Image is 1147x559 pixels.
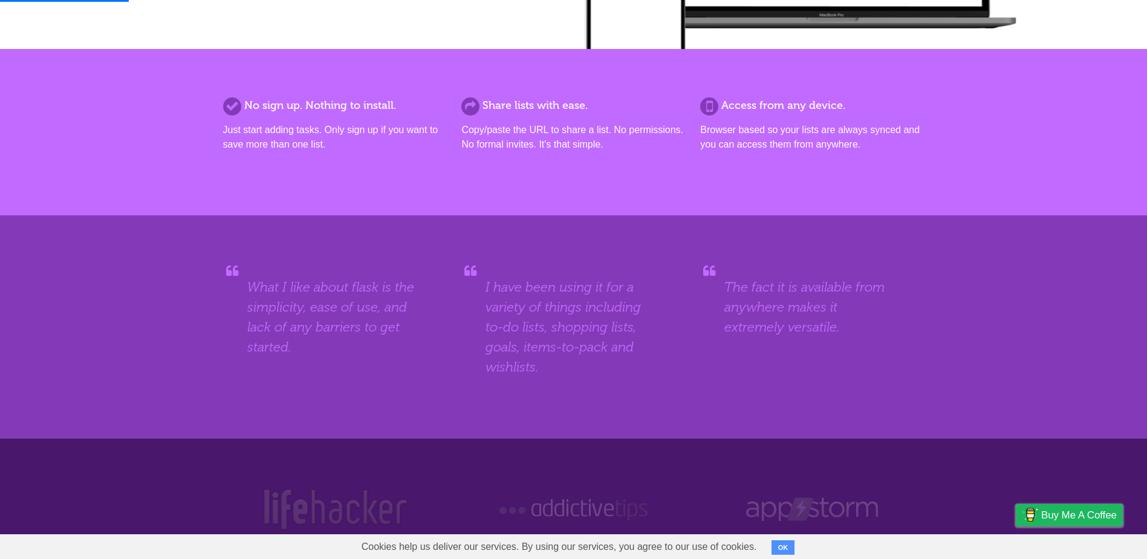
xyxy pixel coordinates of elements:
[1016,504,1123,526] a: Buy me a coffee
[461,123,685,152] p: Copy/paste the URL to share a list. No permissions. No formal invites. It's that simple.
[746,487,878,532] img: Web Appstorm
[223,97,447,114] h2: No sign up. Nothing to install.
[772,540,795,555] button: OK
[247,277,423,357] blockquote: What I like about flask is the simplicity, ease of use, and lack of any barriers to get started.
[496,487,651,532] img: Addictive Tips
[461,97,685,114] h2: Share lists with ease.
[261,487,409,532] img: Lifehacker
[724,277,900,337] blockquote: The fact it is available from anywhere makes it extremely versatile.
[1022,505,1038,525] img: Buy me a coffee
[349,535,769,559] span: Cookies help us deliver our services. By using our services, you agree to our use of cookies.
[1041,505,1117,526] span: Buy me a coffee
[700,97,924,114] h2: Access from any device.
[700,123,924,152] p: Browser based so your lists are always synced and you can access them from anywhere.
[486,277,661,377] blockquote: I have been using it for a variety of things including to-do lists, shopping lists, goals, items-...
[223,123,447,152] p: Just start adding tasks. Only sign up if you want to save more than one list.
